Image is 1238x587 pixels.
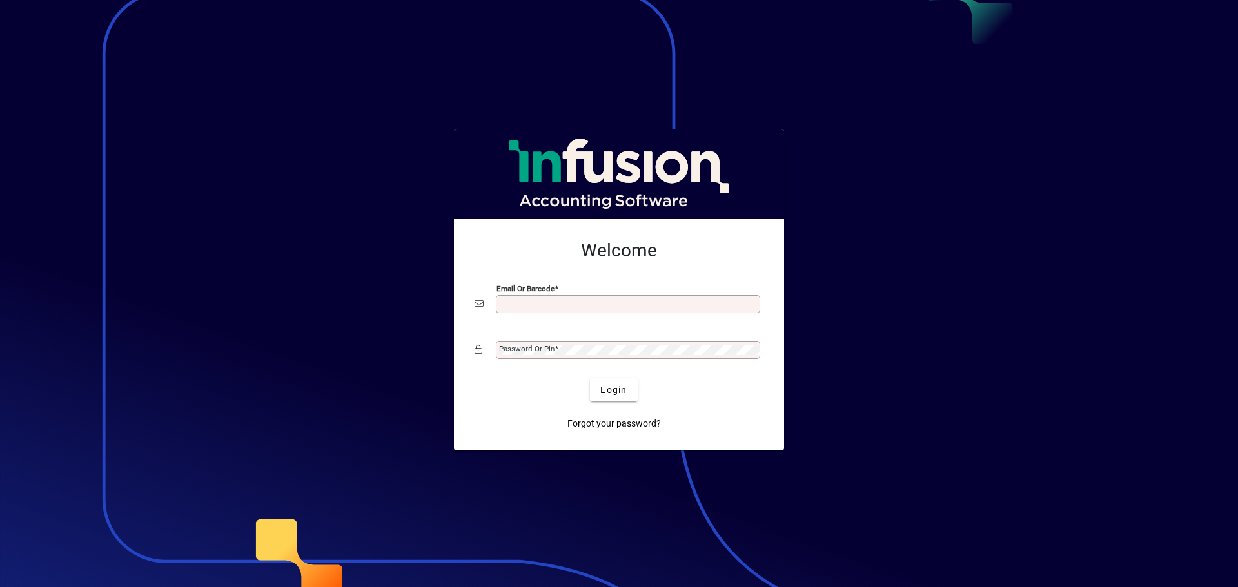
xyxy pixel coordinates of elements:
[590,378,637,401] button: Login
[496,284,555,293] mat-label: Email or Barcode
[562,412,666,435] a: Forgot your password?
[600,383,627,397] span: Login
[499,344,555,353] mat-label: Password or Pin
[475,240,763,262] h2: Welcome
[567,417,661,430] span: Forgot your password?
